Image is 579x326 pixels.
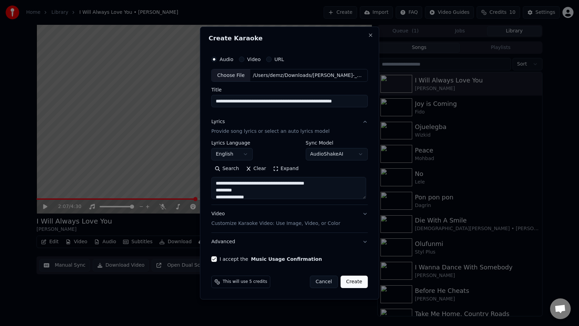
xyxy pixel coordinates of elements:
[247,57,261,62] label: Video
[211,88,368,92] label: Title
[211,119,225,126] div: Lyrics
[209,35,370,41] h2: Create Karaoke
[251,257,322,261] button: I accept the
[211,164,242,175] button: Search
[211,211,340,227] div: Video
[211,141,368,205] div: LyricsProvide song lyrics or select an auto lyrics model
[250,72,367,79] div: /Users/demz/Downloads/[PERSON_NAME]-_whitney_houston_-_i_will_always_love_you_([DOMAIN_NAME]).mp3
[211,233,368,251] button: Advanced
[270,164,302,175] button: Expand
[242,164,270,175] button: Clear
[211,113,368,141] button: LyricsProvide song lyrics or select an auto lyrics model
[306,141,368,146] label: Sync Model
[211,128,329,135] p: Provide song lyrics or select an auto lyrics model
[220,57,233,62] label: Audio
[211,220,340,227] p: Customize Karaoke Video: Use Image, Video, or Color
[310,276,338,288] button: Cancel
[211,141,253,146] label: Lyrics Language
[220,257,322,261] label: I accept the
[211,205,368,233] button: VideoCustomize Karaoke Video: Use Image, Video, or Color
[341,276,368,288] button: Create
[212,69,250,82] div: Choose File
[274,57,284,62] label: URL
[223,279,267,285] span: This will use 5 credits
